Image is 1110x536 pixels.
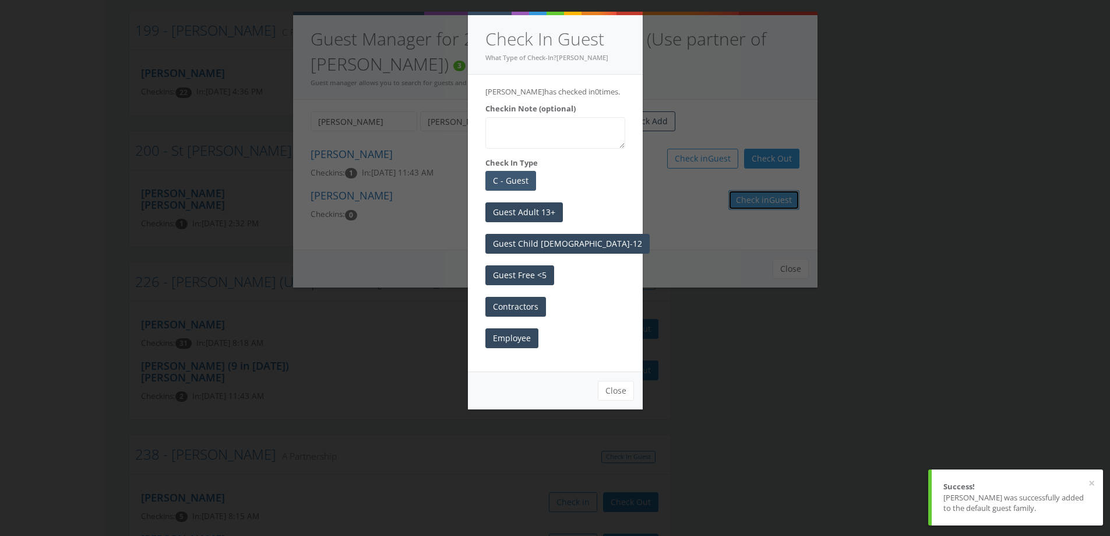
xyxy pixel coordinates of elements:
div: [PERSON_NAME] was successfully added to the default guest family. [943,492,1091,514]
button: Guest Adult 13+ [485,202,563,222]
button: Guest Child [DEMOGRAPHIC_DATA]-12 [485,234,650,254]
button: C - Guest [485,171,536,191]
button: Guest Free <5 [485,265,554,285]
label: Check In Type [485,157,538,169]
div: Success! [943,481,1091,492]
button: Contractors [485,297,546,317]
label: Checkin Note (optional) [485,103,576,114]
p: [PERSON_NAME] has checked in times. [485,86,625,97]
span: 0 [595,86,599,97]
button: Employee [485,328,538,348]
h4: Check In Guest [485,27,625,52]
button: × [1088,478,1095,489]
small: What Type of Check-In?[PERSON_NAME] [485,53,608,62]
button: Close [598,381,634,401]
